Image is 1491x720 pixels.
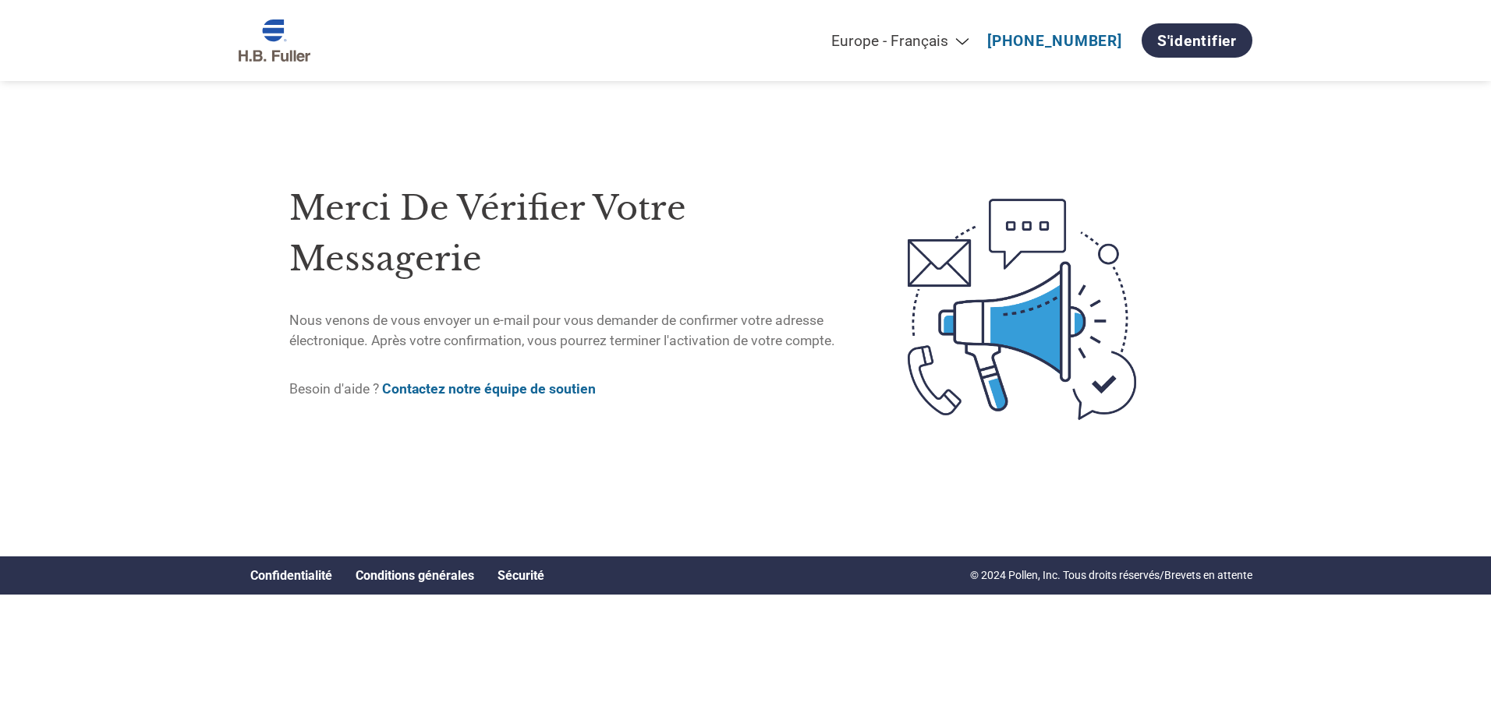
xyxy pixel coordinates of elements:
[239,19,310,62] img: H.B. Fuller
[970,567,1252,584] p: © 2024 Pollen, Inc. Tous droits réservés/Brevets en attente
[356,568,474,583] a: Conditions générales
[1142,23,1252,58] a: S'identifier
[289,183,842,284] h1: Merci de vérifier votre messagerie
[250,568,332,583] a: Confidentialité
[382,381,596,397] a: Contactez notre équipe de soutien
[987,32,1122,50] a: [PHONE_NUMBER]
[842,171,1202,448] img: open-email
[289,379,842,399] p: Besoin d'aide ?
[498,568,544,583] a: Sécurité
[289,310,842,351] p: Nous venons de vous envoyer un e-mail pour vous demander de confirmer votre adresse électronique....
